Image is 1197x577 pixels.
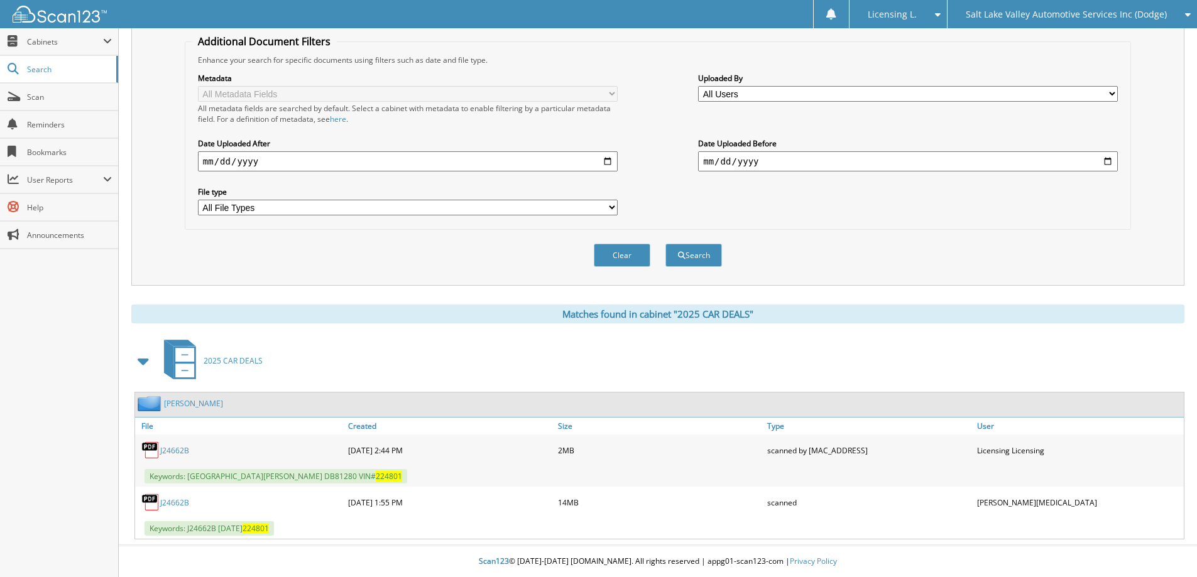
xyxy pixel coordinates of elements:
span: Announcements [27,230,112,240]
label: Date Uploaded Before [698,138,1118,149]
div: scanned by [MAC_ADDRESS] [764,438,974,463]
span: 2025 CAR DEALS [204,355,263,366]
div: Matches found in cabinet "2025 CAR DEALS" [131,305,1184,323]
input: start [198,151,618,171]
span: User Reports [27,175,103,185]
a: Type [764,418,974,434]
a: J24662B [160,445,189,456]
span: Licensing L. [868,11,917,18]
div: scanned [764,490,974,515]
div: © [DATE]-[DATE] [DOMAIN_NAME]. All rights reserved | appg01-scan123-com | [119,546,1197,577]
span: Scan123 [479,556,509,566]
a: here [330,114,346,124]
a: 2025 CAR DEALS [156,336,263,386]
a: Privacy Policy [790,556,837,566]
a: Created [345,418,555,434]
button: Search [665,244,722,267]
div: 14MB [555,490,765,515]
span: Reminders [27,119,112,130]
div: 2MB [555,438,765,463]
iframe: Chat Widget [1134,517,1197,577]
img: scan123-logo-white.svg [13,6,107,23]
div: [PERSON_NAME][MEDICAL_DATA] [974,490,1184,515]
a: User [974,418,1184,434]
div: [DATE] 2:44 PM [345,438,555,463]
div: Licensing Licensing [974,438,1184,463]
span: 224801 [376,471,402,482]
label: Uploaded By [698,73,1118,84]
button: Clear [594,244,650,267]
a: Size [555,418,765,434]
a: [PERSON_NAME] [164,398,223,409]
span: Search [27,64,110,75]
a: J24662B [160,497,189,508]
legend: Additional Document Filters [192,35,337,48]
label: File type [198,186,618,197]
a: File [135,418,345,434]
span: Cabinets [27,36,103,47]
img: PDF.png [141,493,160,512]
span: Salt Lake Valley Automotive Services Inc (Dodge) [966,11,1167,18]
label: Metadata [198,73,618,84]
label: Date Uploaded After [198,138,618,149]
div: Enhance your search for specific documents using filters such as date and file type. [192,55,1124,65]
span: Keywords: J24662B [DATE] [145,521,274,536]
img: PDF.png [141,441,160,460]
input: end [698,151,1118,171]
span: Bookmarks [27,147,112,158]
div: All metadata fields are searched by default. Select a cabinet with metadata to enable filtering b... [198,103,618,124]
span: Keywords: [GEOGRAPHIC_DATA][PERSON_NAME] DB81280 VIN# [145,469,407,483]
div: [DATE] 1:55 PM [345,490,555,515]
span: Help [27,202,112,213]
span: Scan [27,92,112,102]
img: folder2.png [138,396,164,411]
span: 224801 [243,523,269,534]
